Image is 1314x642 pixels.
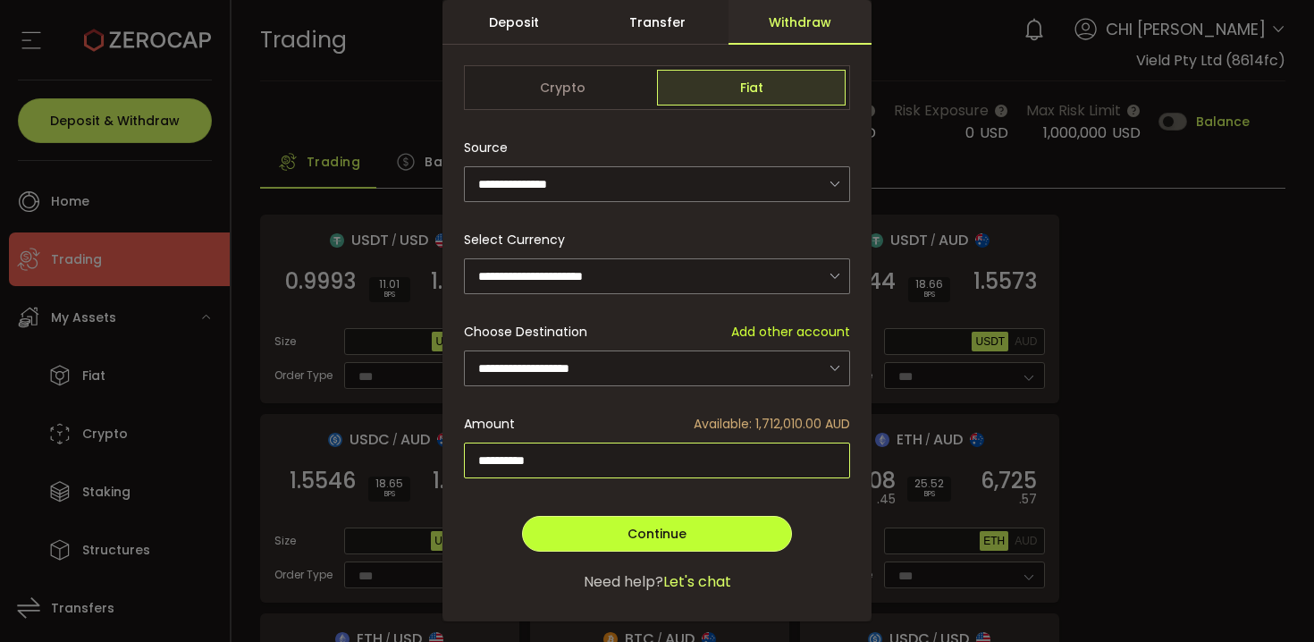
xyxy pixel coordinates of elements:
span: Let's chat [663,571,731,593]
span: Continue [628,525,686,543]
span: Crypto [468,70,657,106]
span: Choose Destination [464,323,587,342]
span: Available: 1,712,010.00 AUD [694,415,850,434]
button: Continue [522,516,792,552]
span: Add other account [731,323,850,342]
span: Source [464,130,508,165]
iframe: Chat Widget [1101,449,1314,642]
label: Select Currency [464,231,576,249]
span: Amount [464,415,515,434]
span: Fiat [657,70,846,106]
span: Need help? [584,571,663,593]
